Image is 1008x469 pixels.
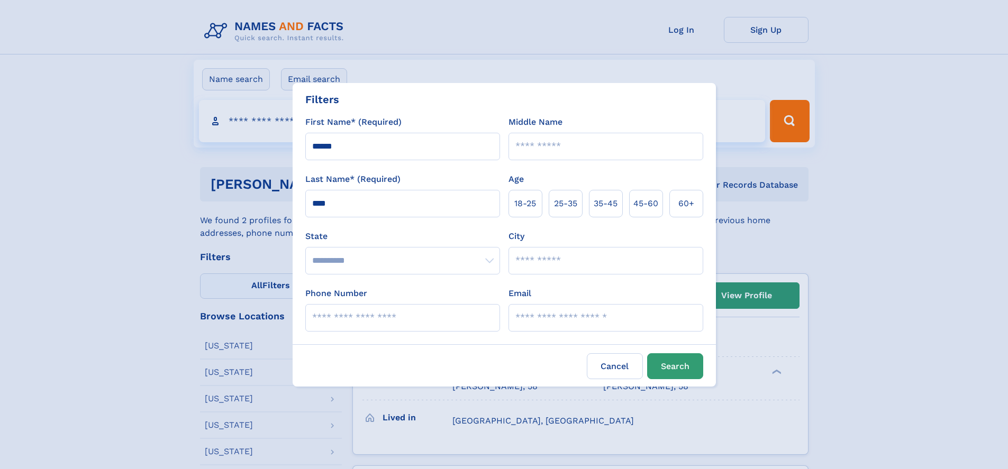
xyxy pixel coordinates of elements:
[514,197,536,210] span: 18‑25
[508,230,524,243] label: City
[587,353,643,379] label: Cancel
[633,197,658,210] span: 45‑60
[508,287,531,300] label: Email
[554,197,577,210] span: 25‑35
[647,353,703,379] button: Search
[305,91,339,107] div: Filters
[305,116,402,128] label: First Name* (Required)
[508,173,524,186] label: Age
[305,173,401,186] label: Last Name* (Required)
[678,197,694,210] span: 60+
[594,197,617,210] span: 35‑45
[508,116,562,128] label: Middle Name
[305,230,500,243] label: State
[305,287,367,300] label: Phone Number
